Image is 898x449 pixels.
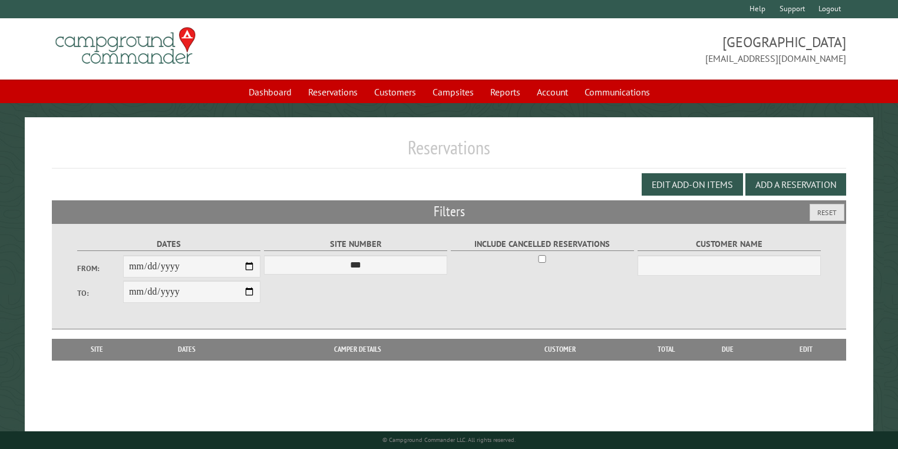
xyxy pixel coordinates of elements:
[638,237,821,251] label: Customer Name
[483,81,527,103] a: Reports
[58,339,136,360] th: Site
[367,81,423,103] a: Customers
[52,23,199,69] img: Campground Commander
[530,81,575,103] a: Account
[301,81,365,103] a: Reservations
[449,32,846,65] span: [GEOGRAPHIC_DATA] [EMAIL_ADDRESS][DOMAIN_NAME]
[642,173,743,196] button: Edit Add-on Items
[577,81,657,103] a: Communications
[765,339,846,360] th: Edit
[745,173,846,196] button: Add a Reservation
[77,237,260,251] label: Dates
[239,339,478,360] th: Camper Details
[52,200,847,223] h2: Filters
[264,237,447,251] label: Site Number
[451,237,634,251] label: Include Cancelled Reservations
[52,136,847,169] h1: Reservations
[643,339,690,360] th: Total
[77,263,123,274] label: From:
[477,339,643,360] th: Customer
[136,339,238,360] th: Dates
[690,339,765,360] th: Due
[382,436,516,444] small: © Campground Commander LLC. All rights reserved.
[77,288,123,299] label: To:
[810,204,844,221] button: Reset
[425,81,481,103] a: Campsites
[242,81,299,103] a: Dashboard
